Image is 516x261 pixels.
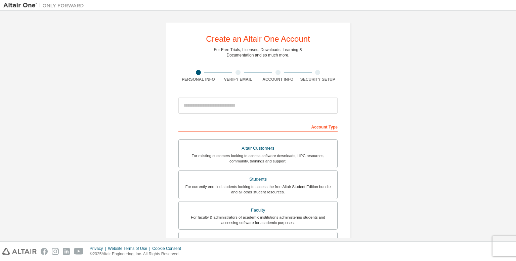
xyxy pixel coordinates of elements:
[183,153,333,164] div: For existing customers looking to access software downloads, HPC resources, community, trainings ...
[183,175,333,184] div: Students
[74,248,84,255] img: youtube.svg
[52,248,59,255] img: instagram.svg
[218,77,258,82] div: Verify Email
[41,248,48,255] img: facebook.svg
[183,215,333,225] div: For faculty & administrators of academic institutions administering students and accessing softwa...
[2,248,37,255] img: altair_logo.svg
[152,246,185,251] div: Cookie Consent
[298,77,338,82] div: Security Setup
[183,184,333,195] div: For currently enrolled students looking to access the free Altair Student Edition bundle and all ...
[214,47,302,58] div: For Free Trials, Licenses, Downloads, Learning & Documentation and so much more.
[63,248,70,255] img: linkedin.svg
[90,251,185,257] p: © 2025 Altair Engineering, Inc. All Rights Reserved.
[178,77,218,82] div: Personal Info
[90,246,108,251] div: Privacy
[178,121,338,132] div: Account Type
[206,35,310,43] div: Create an Altair One Account
[183,236,333,246] div: Everyone else
[183,144,333,153] div: Altair Customers
[108,246,152,251] div: Website Terms of Use
[258,77,298,82] div: Account Info
[183,206,333,215] div: Faculty
[3,2,87,9] img: Altair One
